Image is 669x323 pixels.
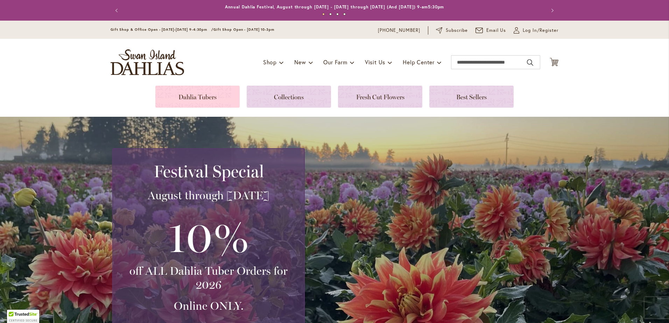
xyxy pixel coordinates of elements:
[403,58,435,66] span: Help Center
[213,27,274,32] span: Gift Shop Open - [DATE] 10-3pm
[111,49,184,75] a: store logo
[225,4,444,9] a: Annual Dahlia Festival, August through [DATE] - [DATE] through [DATE] (And [DATE]) 9-am5:30pm
[111,27,213,32] span: Gift Shop & Office Open - [DATE]-[DATE] 9-4:30pm /
[121,264,296,292] h3: off ALL Dahlia Tuber Orders for 2026
[329,13,332,15] button: 2 of 4
[523,27,558,34] span: Log In/Register
[294,58,306,66] span: New
[322,13,325,15] button: 1 of 4
[263,58,277,66] span: Shop
[111,3,125,17] button: Previous
[486,27,506,34] span: Email Us
[476,27,506,34] a: Email Us
[544,3,558,17] button: Next
[343,13,346,15] button: 4 of 4
[365,58,385,66] span: Visit Us
[514,27,558,34] a: Log In/Register
[436,27,468,34] a: Subscribe
[323,58,347,66] span: Our Farm
[336,13,339,15] button: 3 of 4
[378,27,420,34] a: [PHONE_NUMBER]
[121,161,296,181] h2: Festival Special
[121,209,296,264] h3: 10%
[121,188,296,202] h3: August through [DATE]
[446,27,468,34] span: Subscribe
